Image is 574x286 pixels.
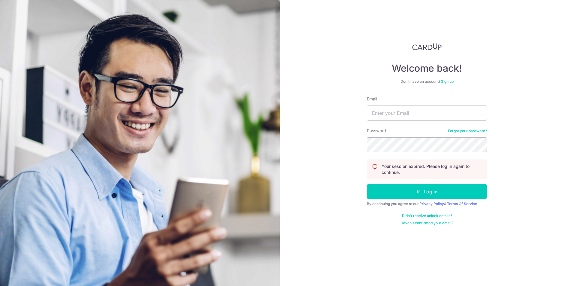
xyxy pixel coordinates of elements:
a: Forgot your password? [448,129,487,133]
h4: Welcome back! [367,62,487,74]
a: Didn't receive unlock details? [402,213,452,218]
a: Haven't confirmed your email? [400,221,453,225]
img: CardUp Logo [412,43,442,50]
button: Log in [367,184,487,199]
input: Enter your Email [367,106,487,121]
label: Email [367,96,377,102]
a: Terms Of Service [447,201,477,206]
a: Sign up [441,79,454,84]
div: Don’t have an account? [367,79,487,84]
a: Privacy Policy [419,201,444,206]
label: Password [367,128,386,134]
p: Your session expired. Please log in again to continue. [382,163,482,175]
div: By continuing you agree to our & [367,201,487,206]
